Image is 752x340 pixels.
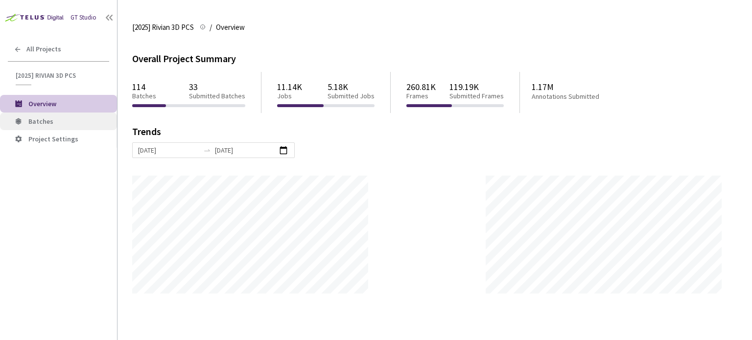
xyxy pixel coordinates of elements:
[328,92,375,100] p: Submitted Jobs
[26,45,61,53] span: All Projects
[70,13,96,23] div: GT Studio
[203,146,211,154] span: to
[28,135,78,143] span: Project Settings
[189,82,245,92] p: 33
[132,51,737,66] div: Overall Project Summary
[210,22,212,33] li: /
[189,92,245,100] p: Submitted Batches
[449,92,504,100] p: Submitted Frames
[328,82,375,92] p: 5.18K
[277,82,302,92] p: 11.14K
[532,92,637,101] p: Annotations Submitted
[138,145,199,156] input: Start date
[28,99,56,108] span: Overview
[449,82,504,92] p: 119.19K
[132,22,194,33] span: [2025] Rivian 3D PCS
[406,82,436,92] p: 260.81K
[28,117,53,126] span: Batches
[16,71,103,80] span: [2025] Rivian 3D PCS
[132,127,724,142] div: Trends
[216,22,245,33] span: Overview
[215,145,276,156] input: End date
[277,92,302,100] p: Jobs
[532,82,637,92] p: 1.17M
[132,92,156,100] p: Batches
[203,146,211,154] span: swap-right
[406,92,436,100] p: Frames
[132,82,156,92] p: 114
